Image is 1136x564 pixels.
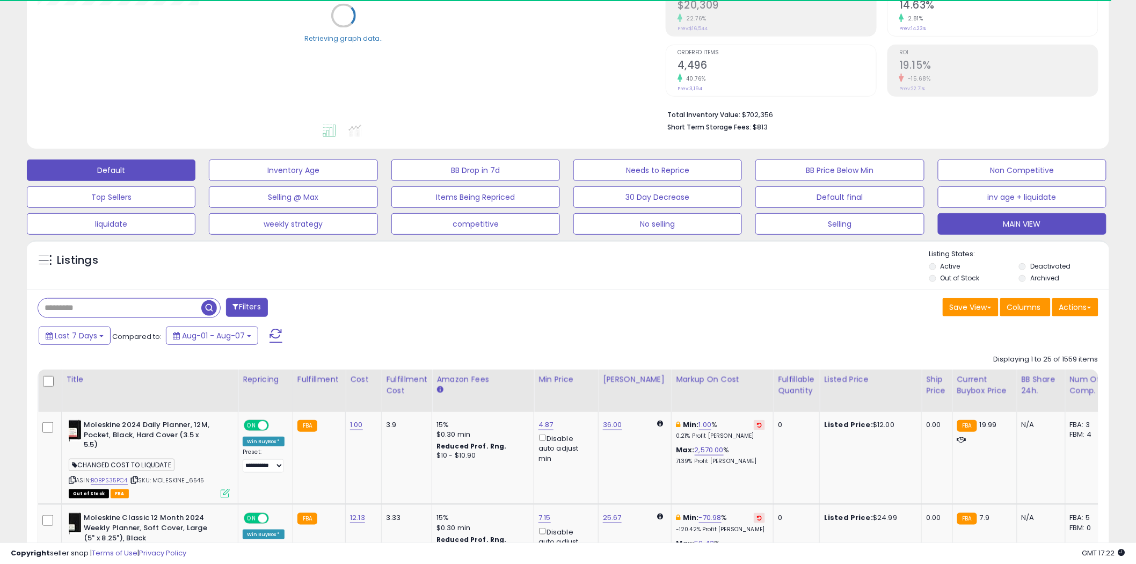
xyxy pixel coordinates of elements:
span: OFF [267,514,285,523]
button: inv age + liquidate [938,186,1106,208]
span: CHANGED COST TO LIQUDATE [69,459,174,471]
button: Selling [755,213,924,235]
button: Last 7 Days [39,327,111,345]
span: $813 [753,122,768,132]
div: 3.9 [386,420,424,430]
small: Prev: 14.23% [899,25,926,32]
h2: 19.15% [899,59,1098,74]
button: 30 Day Decrease [573,186,742,208]
div: $0.30 min [436,523,526,533]
div: Ship Price [926,374,948,396]
span: 7.9 [980,512,989,523]
button: Top Sellers [27,186,195,208]
b: Min: [683,420,699,430]
b: Moleskine Classic 12 Month 2024 Weekly Planner, Soft Cover, Large (5" x 8.25"), Black [84,513,214,546]
a: 12.13 [350,512,365,523]
div: $24.99 [824,513,913,523]
div: Retrieving graph data.. [304,34,383,44]
img: 31S8X521b-L._SL40_.jpg [69,420,81,442]
div: Win BuyBox * [243,530,285,539]
button: BB Price Below Min [755,160,924,181]
button: MAIN VIEW [938,213,1106,235]
b: Moleskine 2024 Daily Planner, 12M, Pocket, Black, Hard Cover (3.5 x 5.5) [84,420,214,453]
div: Disable auto adjust min [538,526,590,557]
div: FBA: 5 [1070,513,1105,523]
div: N/A [1022,513,1057,523]
div: $10 - $10.90 [436,451,526,460]
button: Actions [1052,298,1098,316]
div: Win BuyBox * [243,437,285,446]
b: Short Term Storage Fees: [667,122,751,132]
div: Fulfillment [297,374,341,385]
a: 1.00 [350,420,363,430]
small: 40.76% [682,75,706,83]
button: Save View [943,298,999,316]
button: Columns [1000,298,1051,316]
div: Amazon Fees [436,374,529,385]
div: Listed Price [824,374,917,385]
th: The percentage added to the cost of goods (COGS) that forms the calculator for Min & Max prices. [672,370,774,412]
div: $12.00 [824,420,913,430]
button: Default [27,160,195,181]
div: Fulfillment Cost [386,374,427,396]
a: Privacy Policy [139,548,186,558]
small: FBA [297,420,317,432]
b: Listed Price: [824,420,873,430]
div: 0.00 [926,420,944,430]
button: Filters [226,298,268,317]
a: 25.67 [603,512,622,523]
div: [PERSON_NAME] [603,374,667,385]
span: FBA [111,489,129,498]
label: Archived [1030,273,1059,283]
a: 36.00 [603,420,622,430]
div: Repricing [243,374,288,385]
button: No selling [573,213,742,235]
div: FBM: 4 [1070,430,1105,439]
a: 1.00 [699,420,712,430]
button: liquidate [27,213,195,235]
small: Prev: $16,544 [678,25,708,32]
div: Min Price [538,374,594,385]
b: Listed Price: [824,512,873,523]
span: Ordered Items [678,50,876,56]
label: Deactivated [1030,262,1071,271]
span: ON [245,421,258,430]
button: Non Competitive [938,160,1106,181]
div: % [676,420,765,440]
button: Default final [755,186,924,208]
button: Selling @ Max [209,186,377,208]
div: Displaying 1 to 25 of 1559 items [994,355,1098,365]
div: FBM: 0 [1070,523,1105,533]
div: BB Share 24h. [1022,374,1061,396]
label: Active [941,262,960,271]
span: All listings that are currently out of stock and unavailable for purchase on Amazon [69,489,109,498]
b: Total Inventory Value: [667,110,740,119]
span: 19.99 [980,420,997,430]
button: Needs to Reprice [573,160,742,181]
button: BB Drop in 7d [391,160,560,181]
a: -70.98 [699,512,722,523]
a: Terms of Use [92,548,137,558]
small: Prev: 3,194 [678,85,702,92]
a: B0BPS35PC4 [91,476,128,485]
small: Amazon Fees. [436,385,443,395]
p: 0.21% Profit [PERSON_NAME] [676,432,765,440]
div: N/A [1022,420,1057,430]
small: 22.76% [682,15,707,23]
b: Min: [683,512,699,523]
span: Aug-01 - Aug-07 [182,330,245,341]
small: Prev: 22.71% [899,85,925,92]
div: 0.00 [926,513,944,523]
div: FBA: 3 [1070,420,1105,430]
div: $0.30 min [436,430,526,439]
small: FBA [297,513,317,525]
div: Cost [350,374,377,385]
div: Preset: [243,449,285,473]
small: -15.68% [904,75,931,83]
strong: Copyright [11,548,50,558]
div: 0 [778,513,811,523]
div: seller snap | | [11,548,186,559]
span: Compared to: [112,331,162,342]
div: 15% [436,420,526,430]
span: OFF [267,421,285,430]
